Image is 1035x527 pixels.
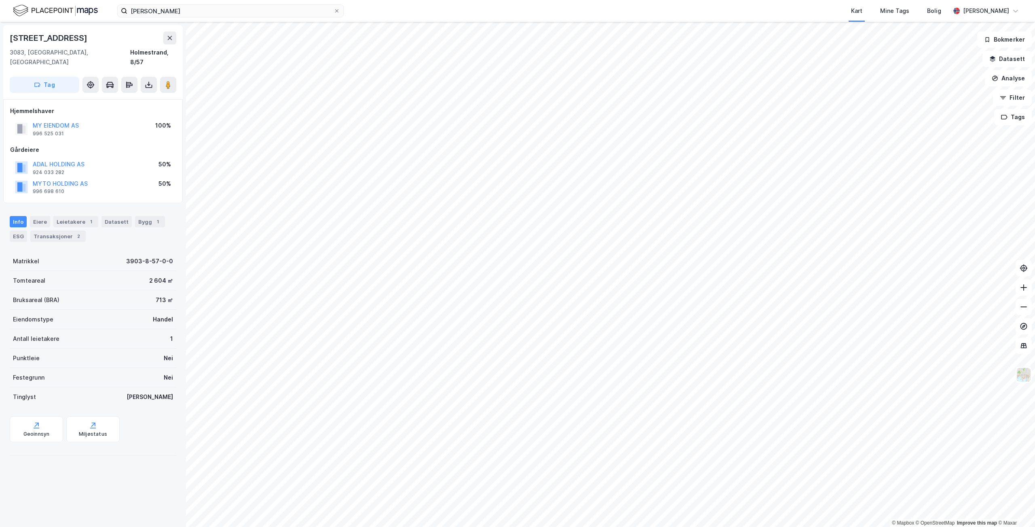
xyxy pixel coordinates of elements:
button: Datasett [982,51,1032,67]
div: Nei [164,373,173,382]
a: Improve this map [957,520,997,526]
div: Tinglyst [13,392,36,402]
div: 996 525 031 [33,130,64,137]
div: Datasett [101,216,132,227]
div: 50% [158,179,171,189]
div: Antall leietakere [13,334,59,344]
button: Tags [994,109,1032,125]
div: Kart [851,6,862,16]
div: [PERSON_NAME] [127,392,173,402]
div: Bolig [927,6,941,16]
div: 100% [155,121,171,130]
div: 3903-8-57-0-0 [126,256,173,266]
div: Mine Tags [880,6,909,16]
a: Mapbox [892,520,914,526]
div: Bruksareal (BRA) [13,295,59,305]
button: Tag [10,77,79,93]
div: Hjemmelshaver [10,106,176,116]
div: Festegrunn [13,373,44,382]
div: 50% [158,160,171,169]
a: OpenStreetMap [916,520,955,526]
div: Bygg [135,216,165,227]
div: 1 [170,334,173,344]
div: Holmestrand, 8/57 [130,48,176,67]
div: Kontrollprogram for chat [995,488,1035,527]
div: Miljøstatus [79,431,107,437]
div: 924 033 282 [33,169,64,176]
div: ESG [10,231,27,242]
div: 3083, [GEOGRAPHIC_DATA], [GEOGRAPHIC_DATA] [10,48,130,67]
div: Geoinnsyn [23,431,50,437]
img: Z [1016,367,1031,382]
div: Handel [153,315,173,324]
div: 2 [74,232,82,240]
div: Punktleie [13,353,40,363]
button: Bokmerker [977,31,1032,48]
div: 1 [154,218,162,226]
img: logo.f888ab2527a4732fd821a326f86c7f29.svg [13,4,98,18]
div: 2 604 ㎡ [149,276,173,286]
div: Eiere [30,216,50,227]
div: Tomteareal [13,276,45,286]
div: 996 698 610 [33,188,64,195]
iframe: Chat Widget [995,488,1035,527]
div: Eiendomstype [13,315,53,324]
div: Matrikkel [13,256,39,266]
div: Gårdeiere [10,145,176,155]
div: Transaksjoner [30,231,86,242]
div: Leietakere [53,216,98,227]
div: 713 ㎡ [156,295,173,305]
div: [PERSON_NAME] [963,6,1009,16]
button: Filter [993,90,1032,106]
div: 1 [87,218,95,226]
div: [STREET_ADDRESS] [10,31,89,44]
input: Søk på adresse, matrikkel, gårdeiere, leietakere eller personer [127,5,334,17]
button: Analyse [985,70,1032,86]
div: Nei [164,353,173,363]
div: Info [10,216,27,227]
